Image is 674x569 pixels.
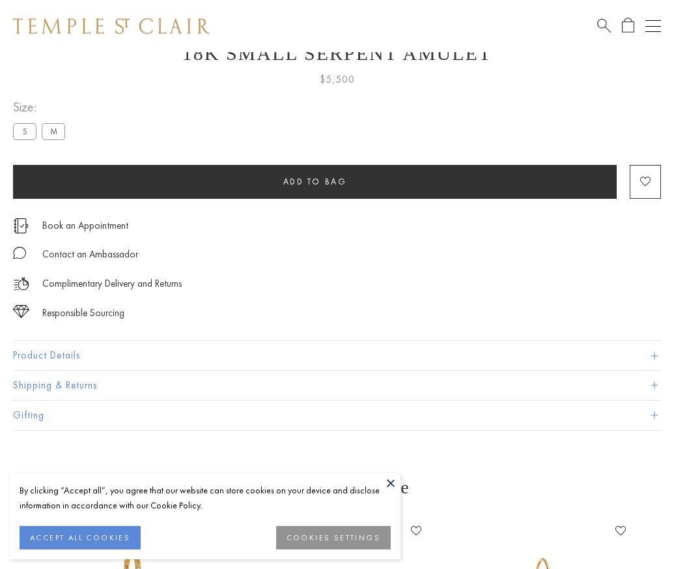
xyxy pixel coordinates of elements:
[276,526,391,549] button: COOKIES SETTINGS
[20,526,141,549] button: ACCEPT ALL COOKIES
[42,276,182,292] p: Complimentary Delivery and Returns
[13,341,661,370] button: Product Details
[13,371,661,400] button: Shipping & Returns
[13,305,29,318] img: icon_sourcing.svg
[13,246,26,259] img: MessageIcon-01_2.svg
[13,218,29,233] img: icon_appointment.svg
[320,71,355,88] span: $5,500
[13,165,617,199] button: Add to bag
[13,18,210,34] img: Temple St. Clair
[13,276,29,292] img: icon_delivery.svg
[42,218,128,233] a: Book an Appointment
[20,483,391,513] div: By clicking “Accept all”, you agree that our website can store cookies on your device and disclos...
[283,176,347,187] span: Add to bag
[13,42,661,65] h1: 18K Small Serpent Amulet
[42,305,124,321] div: Responsible Sourcing
[42,246,138,263] div: Contact an Ambassador
[13,123,36,139] label: S
[645,18,661,34] button: Open navigation
[42,123,65,139] label: M
[622,18,634,34] a: Open Shopping Bag
[597,18,611,34] a: Search
[13,96,70,118] span: Size:
[13,401,661,430] button: Gifting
